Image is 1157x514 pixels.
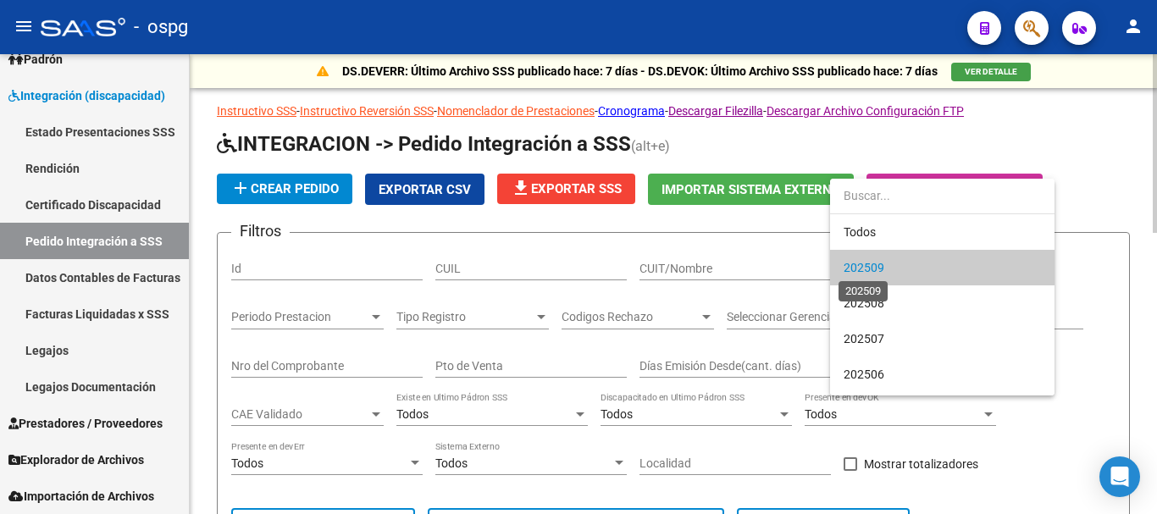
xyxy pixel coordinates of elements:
span: 202506 [844,368,884,381]
span: 202508 [844,296,884,310]
span: Todos [844,214,1041,250]
div: Open Intercom Messenger [1099,456,1140,497]
input: dropdown search [830,177,1055,213]
span: 202507 [844,332,884,345]
span: 202509 [844,261,884,274]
